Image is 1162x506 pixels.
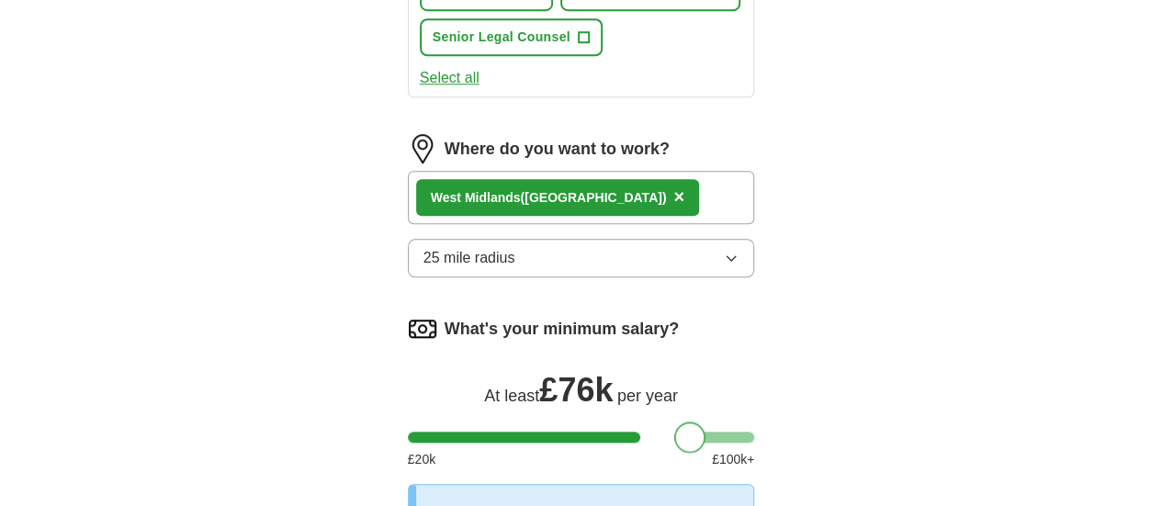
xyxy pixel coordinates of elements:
[520,190,666,205] span: ([GEOGRAPHIC_DATA])
[484,387,539,405] span: At least
[408,450,435,469] span: £ 20 k
[673,186,684,207] span: ×
[431,188,667,208] div: dlands
[712,450,754,469] span: £ 100 k+
[673,184,684,211] button: ×
[423,247,515,269] span: 25 mile radius
[445,137,670,162] label: Where do you want to work?
[420,18,603,56] button: Senior Legal Counsel
[539,371,613,409] span: £ 76k
[420,67,479,89] button: Select all
[617,387,678,405] span: per year
[445,317,679,342] label: What's your minimum salary?
[433,28,570,47] span: Senior Legal Counsel
[408,239,755,277] button: 25 mile radius
[408,134,437,163] img: location.png
[431,190,479,205] strong: West Mi
[408,314,437,343] img: salary.png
